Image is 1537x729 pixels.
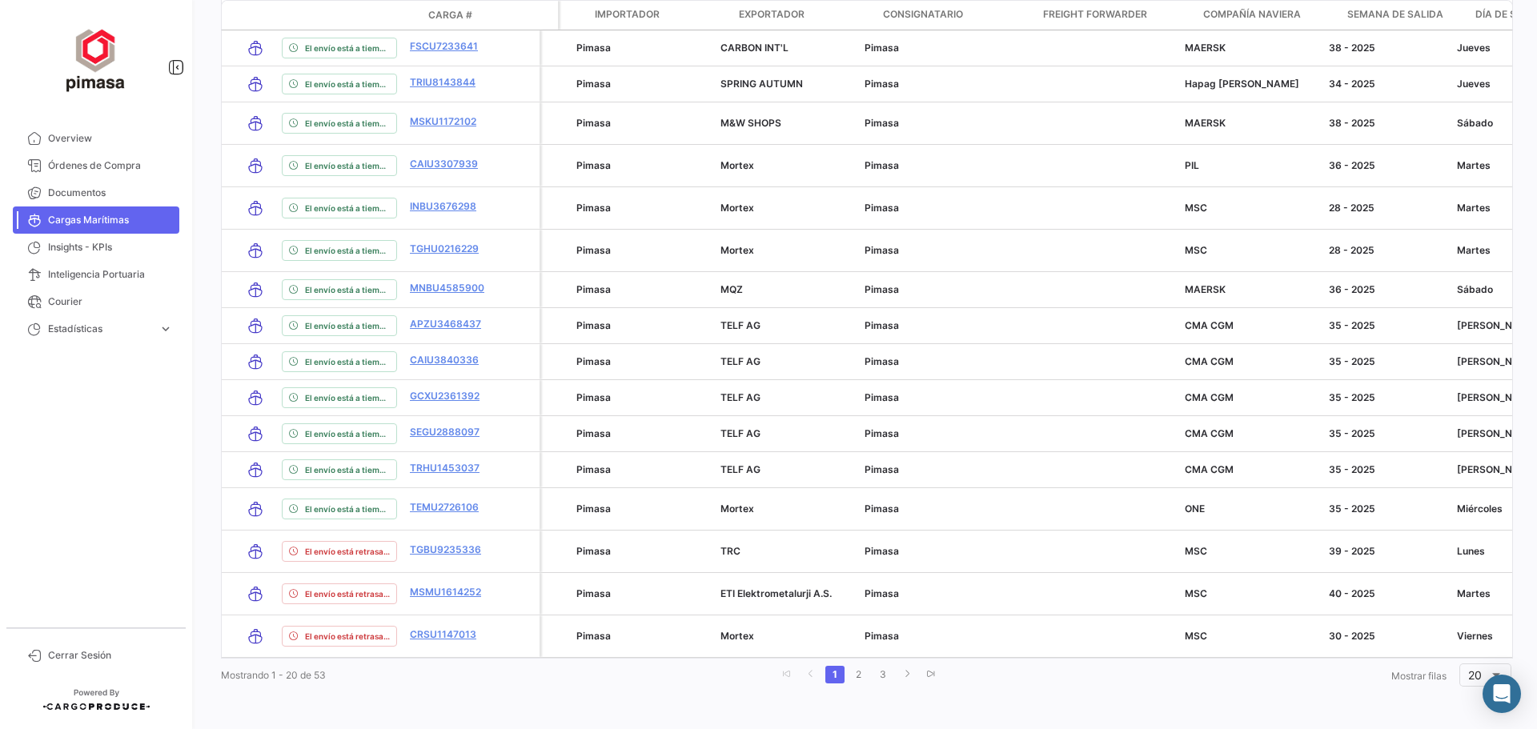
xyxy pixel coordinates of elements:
[576,463,611,475] span: Pimasa
[305,283,390,296] span: El envío está a tiempo.
[305,117,390,130] span: El envío está a tiempo.
[254,9,294,22] datatable-header-cell: Modo de Transporte
[865,283,899,295] span: Pimasa
[720,78,803,90] span: SPRING AUTUMN
[865,545,899,557] span: Pimasa
[739,7,805,22] span: Exportador
[1185,244,1207,256] span: MSC
[305,463,390,476] span: El envío está a tiempo.
[849,666,869,683] a: 2
[576,159,611,171] span: Pimasa
[410,425,493,439] a: SEGU2888097
[1185,159,1199,171] span: PIL
[1185,319,1234,331] span: CMA CGM
[720,283,743,295] span: MQZ
[865,355,899,367] span: Pimasa
[1185,42,1226,54] span: MAERSK
[720,391,760,403] span: TELF AG
[1329,629,1444,643] div: 30 - 2025
[825,666,845,683] a: 1
[720,355,760,367] span: TELF AG
[1391,670,1447,682] span: Mostrar filas
[871,661,895,688] li: page 3
[1468,668,1482,682] span: 20
[1043,7,1147,22] span: Freight Forwarder
[576,42,611,54] span: Pimasa
[1329,502,1444,516] div: 35 - 2025
[48,186,173,200] span: Documentos
[1185,587,1207,599] span: MSC
[410,114,493,129] a: MSKU1172102
[1185,630,1207,642] span: MSC
[1185,355,1234,367] span: CMA CGM
[576,545,611,557] span: Pimasa
[865,117,899,129] span: Pimasa
[305,319,390,332] span: El envío está a tiempo.
[1329,463,1444,477] div: 35 - 2025
[410,543,493,557] a: TGBU9235336
[410,389,493,403] a: GCXU2361392
[48,267,173,282] span: Inteligencia Portuaria
[305,244,390,257] span: El envío está a tiempo.
[865,244,899,256] span: Pimasa
[410,242,493,256] a: TGHU0216229
[576,630,611,642] span: Pimasa
[1329,282,1444,297] div: 36 - 2025
[576,319,611,331] span: Pimasa
[410,461,493,475] a: TRHU1453037
[305,159,390,172] span: El envío está a tiempo.
[720,319,760,331] span: TELF AG
[865,319,899,331] span: Pimasa
[873,666,893,683] a: 3
[576,587,611,599] span: Pimasa
[1347,7,1443,22] span: Semana de Salida
[305,630,390,643] span: El envío está retrasado.
[1329,243,1444,258] div: 28 - 2025
[1329,354,1444,369] div: 35 - 2025
[1329,77,1444,91] div: 34 - 2025
[732,1,877,30] datatable-header-cell: Exportador
[576,202,611,214] span: Pimasa
[588,1,732,30] datatable-header-cell: Importador
[865,463,899,475] span: Pimasa
[865,587,899,599] span: Pimasa
[865,42,899,54] span: Pimasa
[576,503,611,515] span: Pimasa
[595,7,660,22] span: Importador
[410,317,493,331] a: APZU3468437
[720,244,754,256] span: Mortex
[48,213,173,227] span: Cargas Marítimas
[720,545,740,557] span: TRC
[1483,675,1521,713] div: Abrir Intercom Messenger
[865,202,899,214] span: Pimasa
[576,283,611,295] span: Pimasa
[1037,1,1197,30] datatable-header-cell: Freight Forwarder
[576,355,611,367] span: Pimasa
[159,322,173,336] span: expand_more
[847,661,871,688] li: page 2
[48,158,173,173] span: Órdenes de Compra
[865,427,899,439] span: Pimasa
[865,78,899,90] span: Pimasa
[1185,117,1226,129] span: MAERSK
[13,152,179,179] a: Órdenes de Compra
[305,503,390,515] span: El envío está a tiempo.
[48,240,173,254] span: Insights - KPIs
[1329,391,1444,405] div: 35 - 2025
[823,661,847,688] li: page 1
[13,261,179,288] a: Inteligencia Portuaria
[576,427,611,439] span: Pimasa
[1329,116,1444,130] div: 38 - 2025
[801,666,821,683] a: go to previous page
[518,9,558,22] datatable-header-cell: Póliza
[1197,1,1341,30] datatable-header-cell: Compañía naviera
[48,131,173,146] span: Overview
[1185,78,1299,90] span: Hapag Lloyd
[48,648,173,663] span: Cerrar Sesión
[1341,1,1469,30] datatable-header-cell: Semana de Salida
[13,125,179,152] a: Overview
[576,391,611,403] span: Pimasa
[410,353,493,367] a: CAIU3840336
[13,288,179,315] a: Courier
[720,463,760,475] span: TELF AG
